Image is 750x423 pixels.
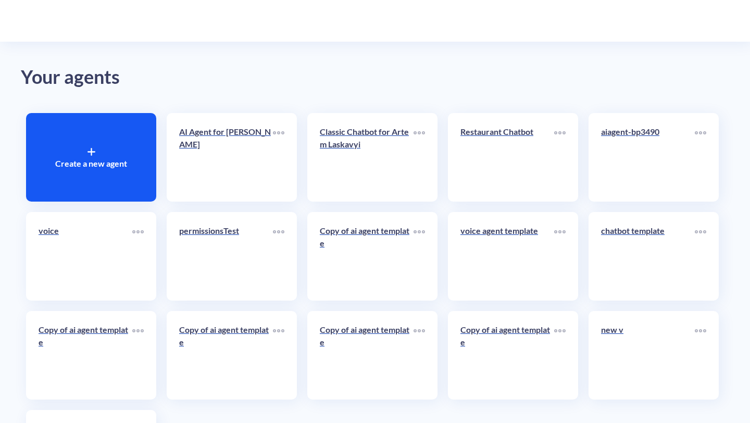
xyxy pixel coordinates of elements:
p: new v [601,324,695,336]
a: aiagent-bp3490 [601,126,695,189]
p: Copy of ai agent template [320,324,414,349]
p: chatbot template [601,225,695,237]
a: voice agent template [460,225,554,288]
p: Copy of ai agent template [39,324,132,349]
a: AI Agent for [PERSON_NAME] [179,126,273,189]
p: permissionsTest [179,225,273,237]
p: aiagent-bp3490 [601,126,695,138]
a: Copy of ai agent template [39,324,132,387]
div: Your agents [21,63,729,92]
a: new v [601,324,695,387]
p: voice agent template [460,225,554,237]
a: Copy of ai agent template [320,324,414,387]
a: Copy of ai agent template [179,324,273,387]
a: Classic Chatbot for Artem Laskavyi [320,126,414,189]
p: Copy of ai agent template [179,324,273,349]
a: Restaurant Chatbot [460,126,554,189]
p: Restaurant Chatbot [460,126,554,138]
p: Classic Chatbot for Artem Laskavyi [320,126,414,151]
a: permissionsTest [179,225,273,288]
p: voice [39,225,132,237]
a: Copy of ai agent template [320,225,414,288]
a: voice [39,225,132,288]
p: Create a new agent [55,157,127,170]
p: AI Agent for [PERSON_NAME] [179,126,273,151]
p: Copy of ai agent template [460,324,554,349]
a: Copy of ai agent template [460,324,554,387]
a: chatbot template [601,225,695,288]
p: Copy of ai agent template [320,225,414,250]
